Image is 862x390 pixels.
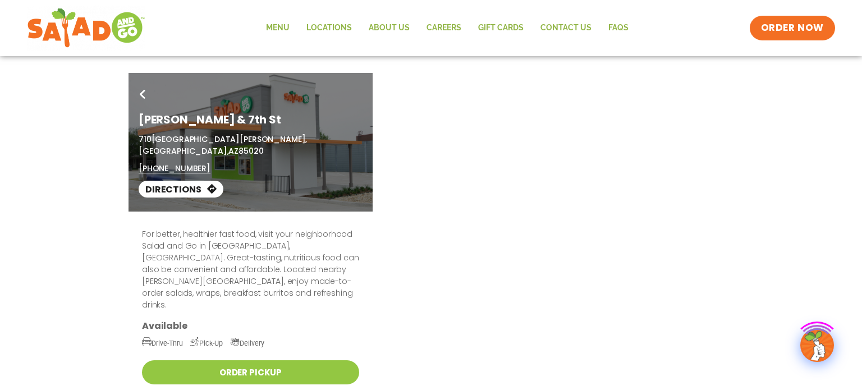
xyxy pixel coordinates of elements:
[142,320,359,332] h3: Available
[27,6,145,51] img: new-SAG-logo-768×292
[600,15,637,41] a: FAQs
[142,228,359,311] p: For better, healthier fast food, visit your neighborhood Salad and Go in [GEOGRAPHIC_DATA], [GEOG...
[139,163,210,175] a: [PHONE_NUMBER]
[139,134,152,145] span: 710
[190,339,223,347] span: Pick-Up
[750,16,835,40] a: ORDER NOW
[152,134,308,145] span: [GEOGRAPHIC_DATA][PERSON_NAME],
[258,15,298,41] a: Menu
[139,111,363,128] h1: [PERSON_NAME] & 7th St
[360,15,418,41] a: About Us
[230,339,264,347] span: Delivery
[142,360,359,384] a: Order Pickup
[298,15,360,41] a: Locations
[139,181,223,198] a: Directions
[139,145,228,157] span: [GEOGRAPHIC_DATA],
[470,15,532,41] a: GIFT CARDS
[258,15,637,41] nav: Menu
[239,145,263,157] span: 85020
[532,15,600,41] a: Contact Us
[228,145,239,157] span: AZ
[761,21,824,35] span: ORDER NOW
[418,15,470,41] a: Careers
[142,339,183,347] span: Drive-Thru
